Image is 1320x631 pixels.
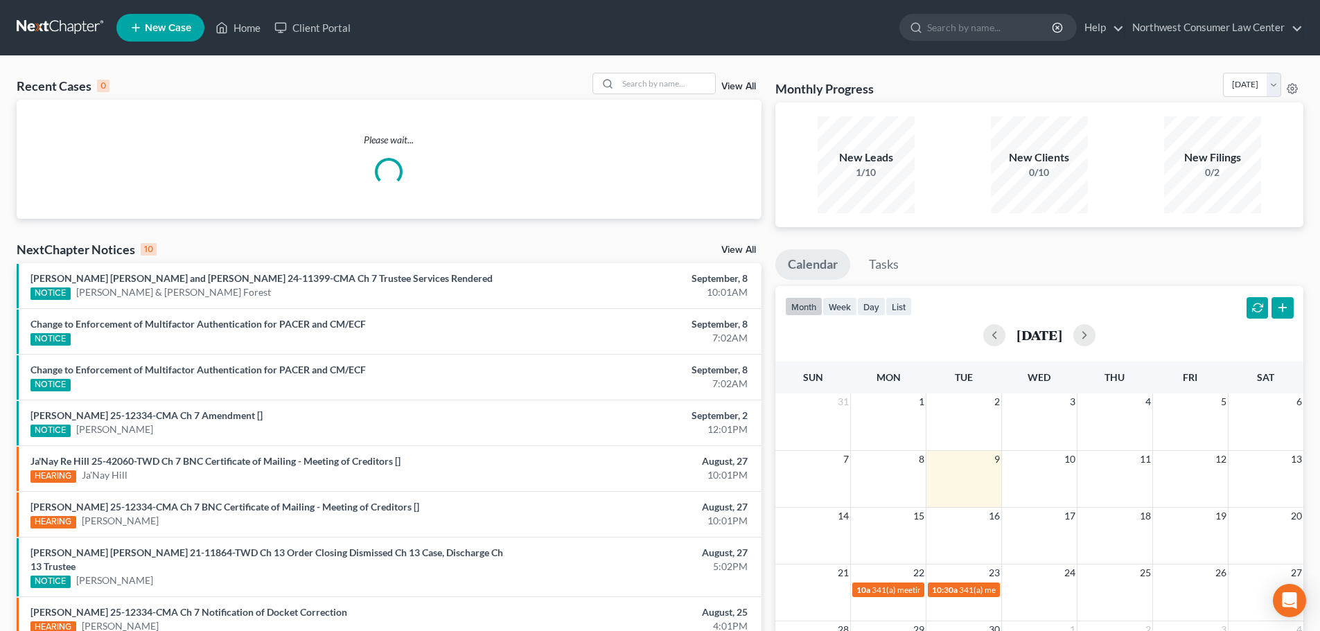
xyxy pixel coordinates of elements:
div: 10 [141,243,157,256]
a: Client Portal [267,15,358,40]
div: September, 2 [518,409,748,423]
button: day [857,297,886,316]
input: Search by name... [618,73,715,94]
a: View All [721,245,756,255]
div: 0/10 [991,166,1088,179]
span: 4 [1144,393,1152,410]
div: September, 8 [518,272,748,285]
a: [PERSON_NAME] & [PERSON_NAME] Forest [76,285,271,299]
div: August, 25 [518,605,748,619]
a: Calendar [775,249,850,280]
div: NextChapter Notices [17,241,157,258]
span: 1 [917,393,926,410]
a: Change to Enforcement of Multifactor Authentication for PACER and CM/ECF [30,318,366,330]
span: Wed [1028,371,1050,383]
a: [PERSON_NAME] [PERSON_NAME] 21-11864-TWD Ch 13 Order Closing Dismissed Ch 13 Case, Discharge Ch 1... [30,546,503,572]
div: September, 8 [518,363,748,377]
div: NOTICE [30,287,71,300]
span: Tue [955,371,973,383]
span: 14 [836,508,850,524]
div: New Clients [991,150,1088,166]
span: 26 [1214,565,1228,581]
a: Ja'Nay Hill [82,468,127,482]
span: 5 [1220,393,1228,410]
span: 10 [1063,451,1077,468]
div: 5:02PM [518,560,748,574]
span: 21 [836,565,850,581]
div: 7:02AM [518,331,748,345]
span: 341(a) meeting for [GEOGRAPHIC_DATA] [959,585,1111,595]
span: Mon [877,371,901,383]
span: 23 [987,565,1001,581]
span: 341(a) meeting for [PERSON_NAME] [872,585,1005,595]
div: August, 27 [518,454,748,468]
span: 10a [856,585,870,595]
span: Fri [1183,371,1197,383]
a: [PERSON_NAME] 25-12334-CMA Ch 7 Amendment [] [30,409,263,421]
input: Search by name... [927,15,1054,40]
span: 25 [1138,565,1152,581]
a: Help [1077,15,1124,40]
a: View All [721,82,756,91]
div: 10:01AM [518,285,748,299]
span: Thu [1105,371,1125,383]
span: 6 [1295,393,1303,410]
span: Sat [1257,371,1274,383]
div: September, 8 [518,317,748,331]
button: week [822,297,857,316]
button: list [886,297,912,316]
a: [PERSON_NAME] [76,423,153,436]
span: 20 [1290,508,1303,524]
div: 1/10 [818,166,915,179]
a: Change to Enforcement of Multifactor Authentication for PACER and CM/ECF [30,364,366,375]
span: 9 [993,451,1001,468]
span: 3 [1068,393,1077,410]
div: 10:01PM [518,468,748,482]
span: 7 [842,451,850,468]
span: 19 [1214,508,1228,524]
span: 18 [1138,508,1152,524]
a: Ja'Nay Re Hill 25-42060-TWD Ch 7 BNC Certificate of Mailing - Meeting of Creditors [] [30,455,401,467]
a: Northwest Consumer Law Center [1125,15,1303,40]
div: NOTICE [30,379,71,391]
div: HEARING [30,470,76,483]
p: Please wait... [17,133,762,147]
a: Home [209,15,267,40]
span: 8 [917,451,926,468]
span: 16 [987,508,1001,524]
span: 13 [1290,451,1303,468]
span: 2 [993,393,1001,410]
span: 22 [912,565,926,581]
h3: Monthly Progress [775,80,874,97]
div: August, 27 [518,500,748,514]
div: New Filings [1164,150,1261,166]
div: 0/2 [1164,166,1261,179]
span: New Case [145,23,191,33]
button: month [785,297,822,316]
span: 27 [1290,565,1303,581]
a: Tasks [856,249,911,280]
div: August, 27 [518,546,748,560]
div: 0 [97,80,109,92]
div: NOTICE [30,333,71,346]
span: 10:30a [932,585,958,595]
span: 12 [1214,451,1228,468]
span: 17 [1063,508,1077,524]
a: [PERSON_NAME] 25-12334-CMA Ch 7 Notification of Docket Correction [30,606,347,618]
a: [PERSON_NAME] [PERSON_NAME] and [PERSON_NAME] 24-11399-CMA Ch 7 Trustee Services Rendered [30,272,493,284]
div: NOTICE [30,425,71,437]
span: Sun [803,371,823,383]
div: 12:01PM [518,423,748,436]
span: 24 [1063,565,1077,581]
a: [PERSON_NAME] [82,514,159,528]
div: Open Intercom Messenger [1273,584,1306,617]
div: 10:01PM [518,514,748,528]
span: 15 [912,508,926,524]
span: 31 [836,393,850,410]
h2: [DATE] [1017,328,1062,342]
div: Recent Cases [17,78,109,94]
div: NOTICE [30,576,71,588]
div: 7:02AM [518,377,748,391]
div: New Leads [818,150,915,166]
a: [PERSON_NAME] 25-12334-CMA Ch 7 BNC Certificate of Mailing - Meeting of Creditors [] [30,501,419,513]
